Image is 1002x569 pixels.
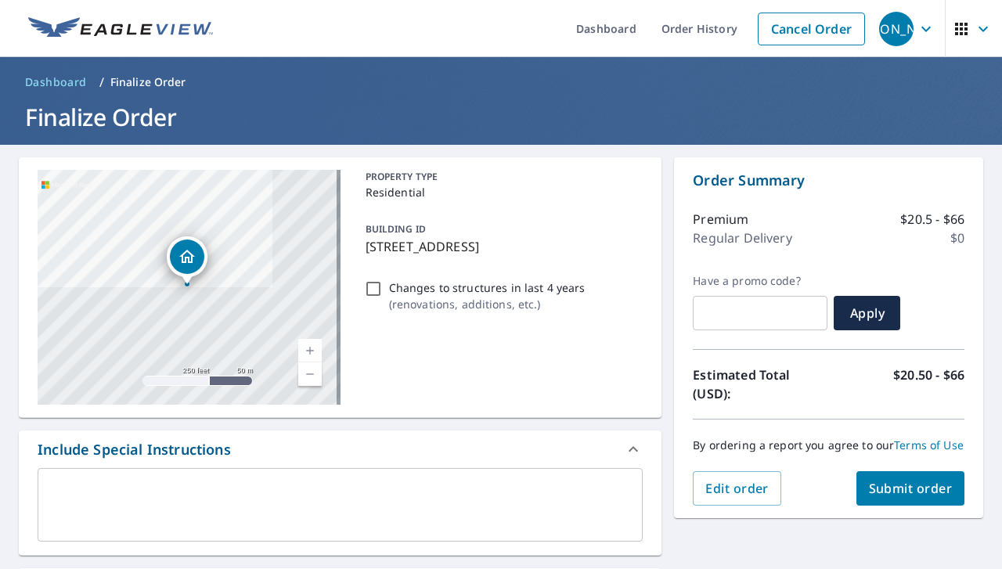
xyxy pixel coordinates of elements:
[950,229,964,247] p: $0
[366,184,637,200] p: Residential
[110,74,186,90] p: Finalize Order
[366,237,637,256] p: [STREET_ADDRESS]
[693,366,828,403] p: Estimated Total (USD):
[167,236,207,285] div: Dropped pin, building 1, Residential property, 310 High St Sunbury, OH 43074
[758,13,865,45] a: Cancel Order
[389,279,586,296] p: Changes to structures in last 4 years
[19,430,661,468] div: Include Special Instructions
[705,480,769,497] span: Edit order
[19,101,983,133] h1: Finalize Order
[869,480,953,497] span: Submit order
[298,362,322,386] a: Current Level 17, Zoom Out
[693,210,748,229] p: Premium
[856,471,965,506] button: Submit order
[846,304,888,322] span: Apply
[28,17,213,41] img: EV Logo
[834,296,900,330] button: Apply
[99,73,104,92] li: /
[894,438,964,452] a: Terms of Use
[879,12,914,46] div: [PERSON_NAME]
[693,471,781,506] button: Edit order
[693,274,827,288] label: Have a promo code?
[38,439,231,460] div: Include Special Instructions
[693,438,964,452] p: By ordering a report you agree to our
[900,210,964,229] p: $20.5 - $66
[693,170,964,191] p: Order Summary
[25,74,87,90] span: Dashboard
[19,70,93,95] a: Dashboard
[389,296,586,312] p: ( renovations, additions, etc. )
[893,366,964,403] p: $20.50 - $66
[298,339,322,362] a: Current Level 17, Zoom In
[693,229,791,247] p: Regular Delivery
[366,222,426,236] p: BUILDING ID
[366,170,637,184] p: PROPERTY TYPE
[19,70,983,95] nav: breadcrumb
